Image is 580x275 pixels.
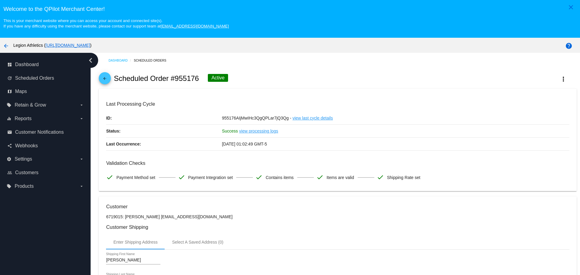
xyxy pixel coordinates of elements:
[14,156,32,162] span: Settings
[178,174,185,181] mat-icon: check
[161,24,229,28] a: [EMAIL_ADDRESS][DOMAIN_NAME]
[292,112,333,124] a: view last cycle details
[106,101,569,107] h3: Last Processing Cycle
[255,174,263,181] mat-icon: check
[106,160,569,166] h3: Validation Checks
[7,116,11,121] i: equalizer
[79,103,84,107] i: arrow_drop_down
[7,103,11,107] i: local_offer
[266,171,294,184] span: Contains items
[7,76,12,81] i: update
[7,170,12,175] i: people_outline
[46,43,90,48] a: [URL][DOMAIN_NAME]
[7,127,84,137] a: email Customer Notifications
[222,129,238,133] span: Success
[327,171,354,184] span: Items are valid
[114,74,199,83] h2: Scheduled Order #955176
[106,258,160,263] input: Shipping First Name
[13,43,92,48] span: Legion Athletics ( )
[3,6,576,12] h3: Welcome to the QPilot Merchant Center!
[15,89,27,94] span: Maps
[106,204,569,209] h3: Customer
[106,138,222,150] p: Last Occurrence:
[387,171,420,184] span: Shipping Rate set
[2,42,10,50] mat-icon: arrow_back
[316,174,324,181] mat-icon: check
[15,75,54,81] span: Scheduled Orders
[14,116,31,121] span: Reports
[86,56,95,65] i: chevron_left
[7,157,11,161] i: settings
[7,73,84,83] a: update Scheduled Orders
[7,168,84,177] a: people_outline Customers
[172,240,224,245] div: Select A Saved Address (0)
[101,76,108,84] mat-icon: arrow_back
[7,87,84,96] a: map Maps
[106,224,569,230] h3: Customer Shipping
[7,62,12,67] i: dashboard
[560,75,567,83] mat-icon: more_vert
[14,102,46,108] span: Retain & Grow
[7,141,84,151] a: share Webhooks
[106,214,569,219] p: 6719015: [PERSON_NAME] [EMAIL_ADDRESS][DOMAIN_NAME]
[15,62,39,67] span: Dashboard
[7,60,84,69] a: dashboard Dashboard
[79,116,84,121] i: arrow_drop_down
[106,125,222,137] p: Status:
[7,89,12,94] i: map
[14,184,34,189] span: Products
[7,130,12,135] i: email
[116,171,155,184] span: Payment Method set
[208,74,228,82] div: Active
[106,174,113,181] mat-icon: check
[239,125,278,137] a: view processing logs
[188,171,233,184] span: Payment Integration set
[222,116,292,120] span: 955176AIjMwIHc3QgQPLar7jQ3Qg -
[113,240,157,245] div: Enter Shipping Address
[108,56,134,65] a: Dashboard
[377,174,384,181] mat-icon: check
[15,143,38,149] span: Webhooks
[15,130,64,135] span: Customer Notifications
[3,18,229,28] small: This is your merchant website where you can access your account and connected site(s). If you hav...
[7,184,11,189] i: local_offer
[567,4,575,11] mat-icon: close
[222,142,267,146] span: [DATE] 01:02:49 GMT-5
[134,56,172,65] a: Scheduled Orders
[79,157,84,161] i: arrow_drop_down
[565,42,572,50] mat-icon: help
[79,184,84,189] i: arrow_drop_down
[106,112,222,124] p: ID:
[7,143,12,148] i: share
[15,170,38,175] span: Customers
